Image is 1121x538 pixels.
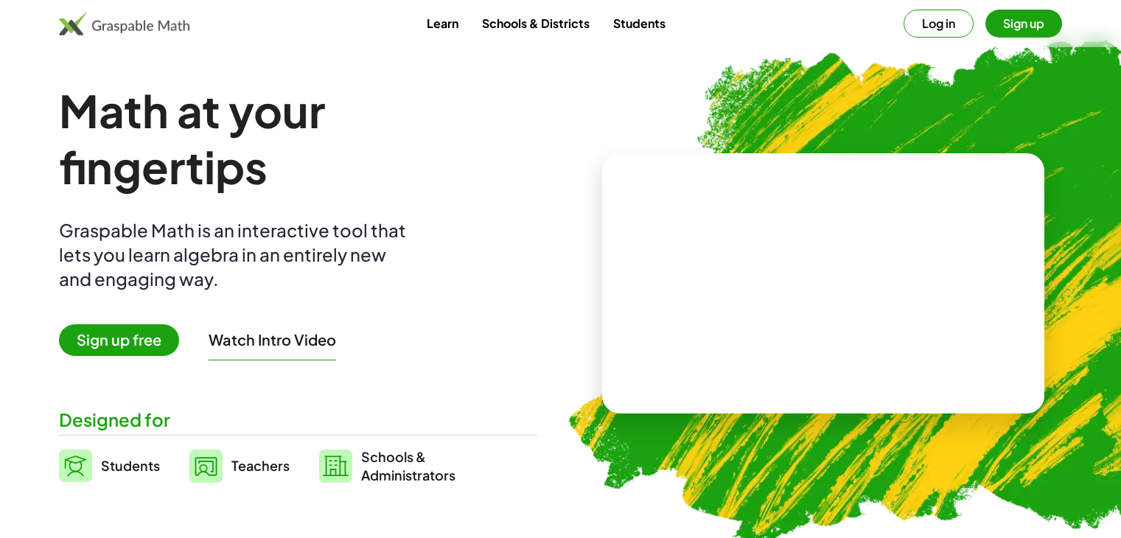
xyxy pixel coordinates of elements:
div: Graspable Math is an interactive tool that lets you learn algebra in an entirely new and engaging... [59,218,413,291]
img: svg%3e [319,450,352,483]
div: Designed for [59,408,537,432]
img: svg%3e [59,450,92,482]
a: Teachers [189,447,290,484]
h1: Math at your fingertips [59,83,528,195]
a: Schools &Administrators [319,447,455,484]
img: svg%3e [189,450,223,483]
span: Teachers [231,457,290,474]
button: Watch Intro Video [209,330,336,349]
button: Log in [904,10,974,38]
span: Sign up free [59,324,179,356]
a: Learn [415,10,470,37]
video: What is this? This is dynamic math notation. Dynamic math notation plays a central role in how Gr... [713,228,934,339]
span: Students [101,457,160,474]
a: Students [59,447,160,484]
a: Students [601,10,677,37]
a: Schools & Districts [470,10,601,37]
button: Sign up [985,10,1062,38]
span: Schools & Administrators [361,447,455,484]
